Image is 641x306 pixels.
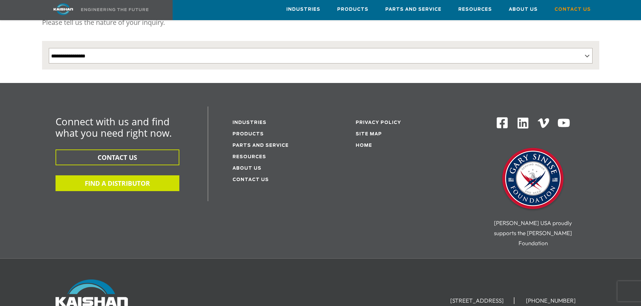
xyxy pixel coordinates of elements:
[385,0,441,18] a: Parts and Service
[233,143,289,148] a: Parts and service
[38,3,88,15] img: kaishan logo
[56,175,179,191] button: FIND A DISTRIBUTOR
[385,6,441,13] span: Parts and Service
[286,0,320,18] a: Industries
[555,6,591,13] span: Contact Us
[555,0,591,18] a: Contact Us
[56,149,179,165] button: CONTACT US
[494,219,572,247] span: [PERSON_NAME] USA proudly supports the [PERSON_NAME] Foundation
[356,143,372,148] a: Home
[233,121,266,125] a: Industries
[356,132,382,136] a: Site Map
[458,0,492,18] a: Resources
[233,166,261,171] a: About Us
[440,297,514,304] li: [STREET_ADDRESS]
[458,6,492,13] span: Resources
[557,117,570,130] img: Youtube
[499,146,567,213] img: Gary Sinise Foundation
[81,8,148,11] img: Engineering the future
[496,117,508,129] img: Facebook
[337,0,368,18] a: Products
[337,6,368,13] span: Products
[538,118,549,128] img: Vimeo
[517,117,530,130] img: Linkedin
[509,6,538,13] span: About Us
[233,132,264,136] a: Products
[356,121,401,125] a: Privacy Policy
[42,16,599,29] p: Please tell us the nature of your inquiry.
[56,115,172,139] span: Connect with us and find what you need right now.
[516,297,586,304] li: [PHONE_NUMBER]
[233,155,266,159] a: Resources
[509,0,538,18] a: About Us
[286,6,320,13] span: Industries
[233,178,269,182] a: Contact Us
